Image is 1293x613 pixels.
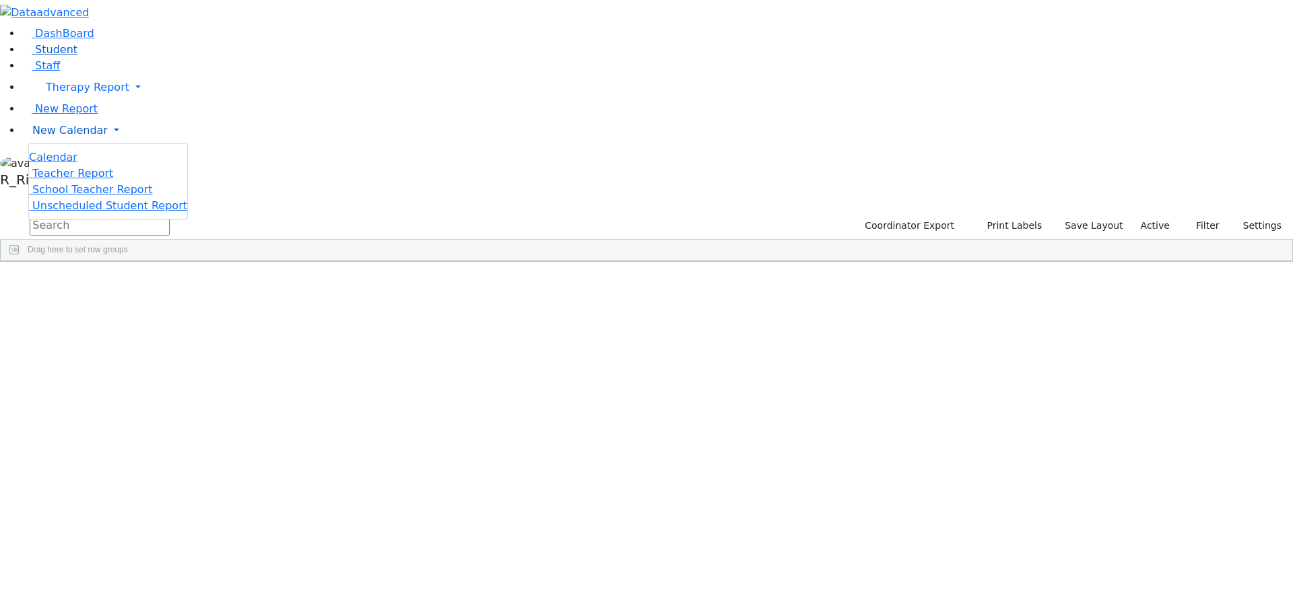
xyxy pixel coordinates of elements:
span: Student [35,43,77,56]
span: Staff [35,59,60,72]
a: New Report [22,102,98,115]
ul: Therapy Report [28,143,188,220]
button: Coordinator Export [856,215,960,236]
a: Teacher Report [29,167,113,180]
button: Save Layout [1059,215,1129,236]
button: Settings [1226,215,1288,236]
button: Filter [1179,215,1226,236]
a: New Calendar [22,117,1293,144]
a: Therapy Report [22,74,1293,101]
span: School Teacher Report [32,183,152,196]
span: DashBoard [35,27,94,40]
span: Therapy Report [46,81,129,94]
a: School Teacher Report [29,183,152,196]
span: Unscheduled Student Report [32,199,187,212]
a: Staff [22,59,60,72]
a: Unscheduled Student Report [29,199,187,212]
span: Drag here to set row groups [28,245,128,254]
a: Calendar [29,149,77,166]
label: Active [1135,215,1176,236]
input: Search [30,215,170,236]
a: Student [22,43,77,56]
button: Print Labels [971,215,1048,236]
span: Teacher Report [32,167,113,180]
span: New Report [35,102,98,115]
span: New Calendar [32,124,108,137]
a: DashBoard [22,27,94,40]
span: Calendar [29,151,77,164]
